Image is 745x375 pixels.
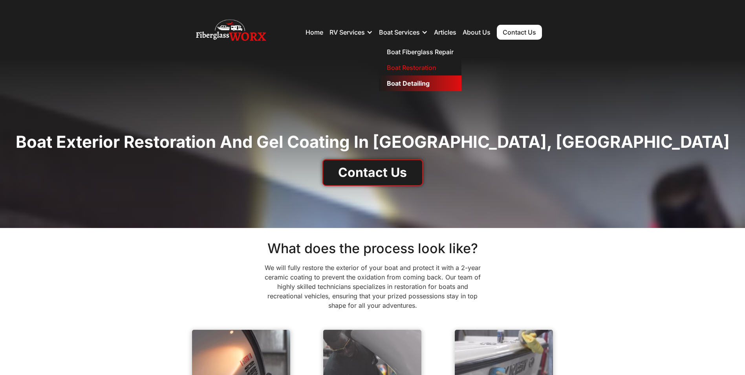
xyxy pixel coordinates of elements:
[16,132,730,153] h1: Boat exterior Restoration and Gel Coating in [GEOGRAPHIC_DATA], [GEOGRAPHIC_DATA]
[434,28,456,36] a: Articles
[379,75,461,91] a: Boat Detailing
[379,44,461,91] nav: Boat Services
[196,17,266,48] img: Fiberglass Worx - RV and Boat repair, RV Roof, RV and Boat Detailing Company Logo
[265,263,481,310] p: We will fully restore the exterior of your boat and protect it with a 2-year ceramic coating to p...
[306,28,323,36] a: Home
[329,20,373,44] div: RV Services
[497,25,542,40] a: Contact Us
[188,241,557,257] h2: What does the process look like?
[379,44,461,60] a: Boat Fiberglass Repair
[379,60,461,75] a: Boat Restoration
[379,28,420,36] div: Boat Services
[322,159,423,186] a: Contact Us
[329,28,365,36] div: RV Services
[379,20,428,44] div: Boat Services
[463,28,491,36] a: About Us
